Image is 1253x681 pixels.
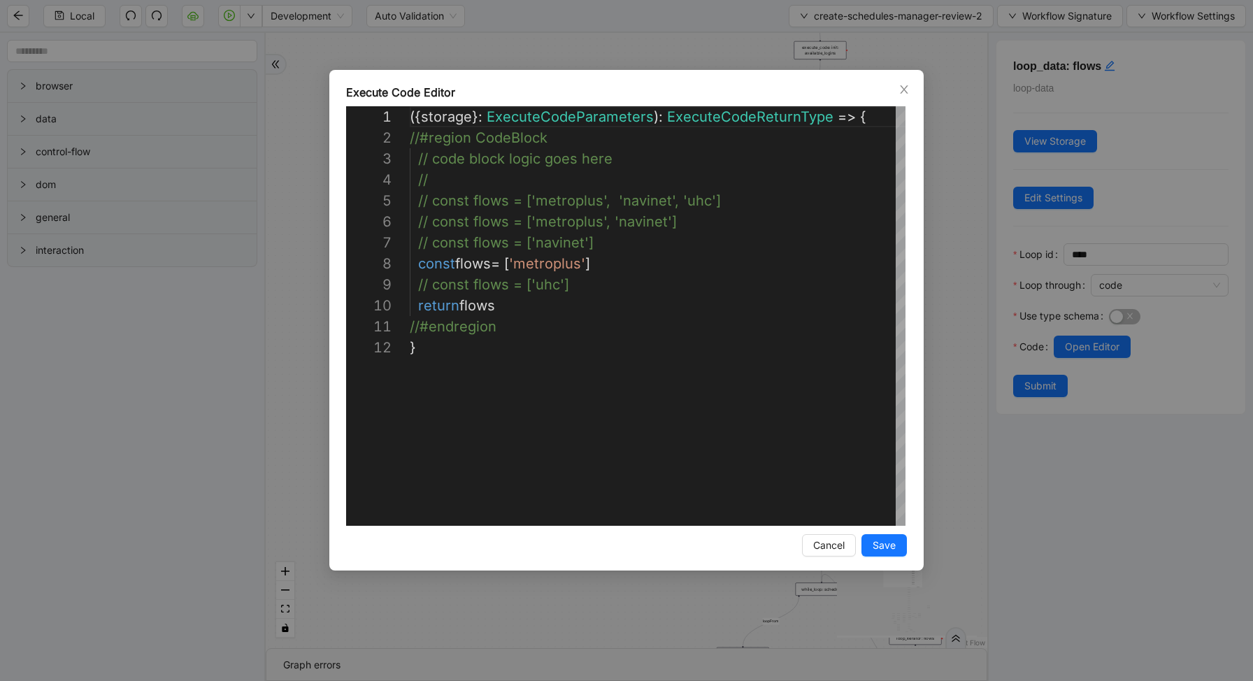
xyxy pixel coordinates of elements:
[418,150,613,167] span: // code block logic goes here
[410,318,496,335] span: //#endregion
[346,253,392,274] div: 8
[346,232,392,253] div: 7
[346,316,392,337] div: 11
[346,127,392,148] div: 2
[418,234,594,251] span: // const flows = ['navinet']
[410,129,547,146] span: //#region CodeBlock
[896,82,912,97] button: Close
[667,108,833,125] span: ExecuteCodeReturnType
[813,538,845,553] span: Cancel
[346,148,392,169] div: 3
[873,538,896,553] span: Save
[346,106,392,127] div: 1
[455,255,491,272] span: flows
[487,108,654,125] span: ExecuteCodeParameters
[418,255,455,272] span: const
[346,211,392,232] div: 6
[421,108,472,125] span: storage
[410,339,416,356] span: }
[418,192,721,209] span: // const flows = ['metroplus', 'navinet', 'uhc']
[346,169,392,190] div: 4
[418,297,459,314] span: return
[802,534,856,557] button: Cancel
[459,297,495,314] span: flows
[418,213,677,230] span: // const flows = ['metroplus', 'navinet']
[418,171,428,188] span: //
[346,295,392,316] div: 10
[346,190,392,211] div: 5
[838,108,856,125] span: =>
[861,534,907,557] button: Save
[504,255,509,272] span: [
[860,108,866,125] span: {
[346,274,392,295] div: 9
[410,108,421,125] span: ({
[491,255,500,272] span: =
[346,84,907,101] div: Execute Code Editor
[654,108,663,125] span: ):
[418,276,569,293] span: // const flows = ['uhc']
[898,84,910,95] span: close
[509,255,585,272] span: 'metroplus'
[472,108,482,125] span: }:
[346,337,392,358] div: 12
[585,255,590,272] span: ]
